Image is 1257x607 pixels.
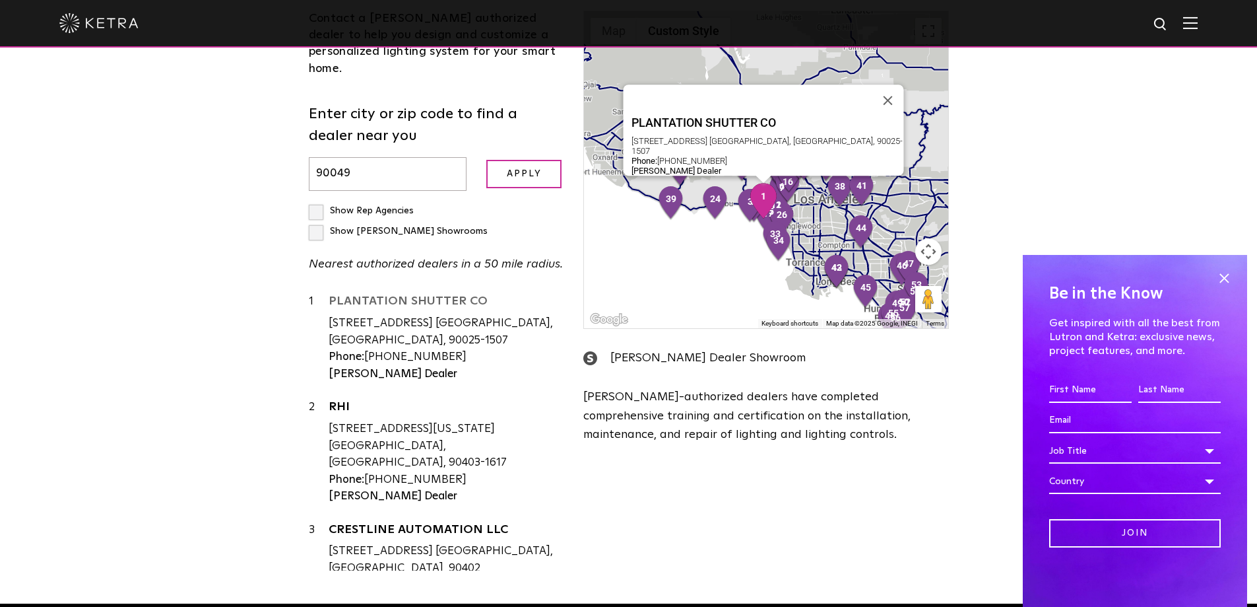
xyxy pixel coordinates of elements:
[890,289,918,324] div: 50
[631,156,657,166] strong: Phone:
[880,300,907,336] div: 55
[309,206,414,215] label: Show Rep Agencies
[60,131,103,142] span: Clip a block
[583,351,597,365] img: showroom_icon.png
[926,320,944,327] a: Terms
[848,172,876,208] div: 41
[891,295,919,330] div: 57
[329,543,564,577] div: [STREET_ADDRESS] [GEOGRAPHIC_DATA], [GEOGRAPHIC_DATA], 90402
[309,104,564,147] label: Enter city or zip code to find a dealer near you
[60,89,119,100] span: Clip a bookmark
[888,252,916,288] div: 46
[309,255,564,274] p: Nearest authorized dealers in a 50 mile radius.
[903,271,930,307] div: 53
[895,250,922,286] div: 47
[329,474,364,485] strong: Phone:
[872,85,903,116] button: Close
[329,401,564,417] a: RHI
[901,278,929,314] div: 51
[823,254,851,290] div: 43
[1049,469,1221,494] div: Country
[768,201,796,237] div: 26
[754,200,782,236] div: 17
[882,304,909,340] div: 56
[329,351,364,363] strong: Phone:
[826,320,918,327] span: Map data ©2025 Google, INEGI
[884,290,911,326] div: 49
[329,295,564,312] a: PLANTATION SHUTTER CO
[631,156,903,166] div: [PHONE_NUMBER]
[60,110,176,121] span: Clip a selection (Select text first)
[701,186,729,221] div: 24
[63,18,86,28] span: xTiles
[54,538,98,554] span: Inbox Panel
[1049,378,1132,403] input: First Name
[329,369,457,380] strong: [PERSON_NAME] Dealer
[1049,281,1221,306] h4: Be in the Know
[761,319,818,328] button: Keyboard shortcuts
[39,105,241,126] button: Clip a selection (Select text first)
[891,289,919,324] div: 52
[33,521,239,536] div: Destination
[329,421,564,472] div: [STREET_ADDRESS][US_STATE] [GEOGRAPHIC_DATA], [GEOGRAPHIC_DATA], 90403-1617
[761,221,789,256] div: 33
[852,274,880,310] div: 45
[329,472,564,489] div: [PHONE_NUMBER]
[1049,316,1221,357] p: Get inspired with all the best from Lutron and Ketra: exclusive news, project features, and more.
[309,293,329,382] div: 1
[329,349,564,366] div: [PHONE_NUMBER]
[486,160,562,188] input: Apply
[583,388,948,445] p: [PERSON_NAME]-authorized dealers have completed comprehensive training and certification on the i...
[847,215,875,250] div: 44
[309,399,329,505] div: 2
[59,13,139,33] img: ketra-logo-2019-white
[657,186,685,221] div: 39
[309,157,467,191] input: Enter city or zip code
[39,126,241,147] button: Clip a block
[1153,17,1169,33] img: search icon
[587,311,631,328] a: Open this area in Google Maps (opens a new window)
[1138,378,1221,403] input: Last Name
[826,173,854,209] div: 38
[1049,519,1221,548] input: Join
[329,315,564,349] div: [STREET_ADDRESS] [GEOGRAPHIC_DATA], [GEOGRAPHIC_DATA], 90025-1507
[587,311,631,328] img: Google
[631,166,721,176] strong: [PERSON_NAME] Dealer
[34,57,246,84] input: Untitled
[876,303,904,338] div: 48
[915,238,942,265] button: Map camera controls
[329,524,564,540] a: CRESTLINE AUTOMATION LLC
[309,227,488,236] label: Show [PERSON_NAME] Showrooms
[1049,439,1221,464] div: Job Title
[631,116,903,133] a: PLANTATION SHUTTER CO
[1049,408,1221,433] input: Email
[736,188,764,224] div: 3
[631,136,903,156] div: [STREET_ADDRESS] [GEOGRAPHIC_DATA], [GEOGRAPHIC_DATA], 90025-1507
[1183,17,1198,29] img: Hamburger%20Nav.svg
[583,349,948,368] div: [PERSON_NAME] Dealer Showroom
[915,286,942,312] button: Drag Pegman onto the map to open Street View
[39,84,241,105] button: Clip a bookmark
[750,183,777,219] div: 1
[765,227,792,263] div: 34
[160,165,231,181] span: Clear all and close
[329,491,457,502] strong: [PERSON_NAME] Dealer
